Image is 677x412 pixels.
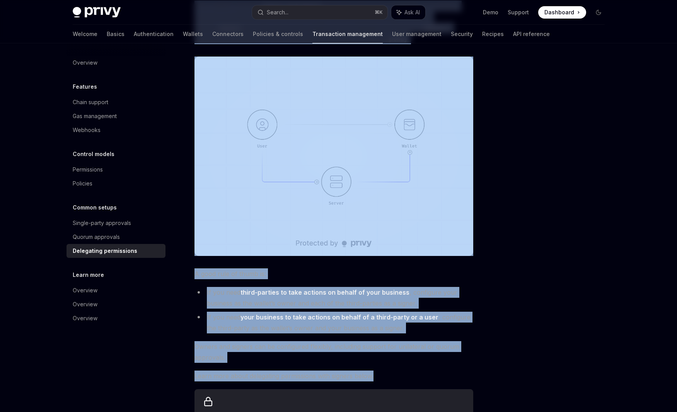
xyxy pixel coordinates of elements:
[73,7,121,18] img: dark logo
[67,95,165,109] a: Chain support
[73,203,117,212] h5: Common setups
[73,314,97,323] div: Overview
[482,25,504,43] a: Recipes
[73,179,92,188] div: Policies
[67,283,165,297] a: Overview
[392,25,442,43] a: User management
[73,25,97,43] a: Welcome
[312,25,383,43] a: Transaction management
[67,311,165,325] a: Overview
[67,230,165,244] a: Quorum approvals
[513,25,550,43] a: API reference
[73,270,104,280] h5: Learn more
[592,6,605,19] button: Toggle dark mode
[67,297,165,311] a: Overview
[508,9,529,16] a: Support
[67,123,165,137] a: Webhooks
[73,82,97,91] h5: Features
[73,165,103,174] div: Permissions
[134,25,174,43] a: Authentication
[194,287,473,309] li: If you need , configure your business as the wallet’s owner and each of the third-parties as a si...
[73,58,97,67] div: Overview
[73,218,131,228] div: Single-party approvals
[375,9,383,15] span: ⌘ K
[73,232,120,242] div: Quorum approvals
[194,312,473,333] li: If you need , configure the third-party as the wallet’s owner and your business as a signer.
[73,125,101,135] div: Webhooks
[194,341,473,363] span: Owners and signers can be configured flexibly, including support for unilateral or quorum approvals.
[67,177,165,191] a: Policies
[67,109,165,123] a: Gas management
[253,25,303,43] a: Policies & controls
[240,288,409,296] strong: third-parties to take actions on behalf of your business
[212,25,244,43] a: Connectors
[240,313,438,321] strong: your business to take actions on behalf of a third-party or a user
[194,371,473,381] span: Learn more about delegating permissions with signers below.
[538,6,586,19] a: Dashboard
[67,244,165,258] a: Delegating permissions
[67,216,165,230] a: Single-party approvals
[252,5,387,19] button: Search...⌘K
[183,25,203,43] a: Wallets
[194,268,473,279] span: A good rule of thumb is:
[451,25,473,43] a: Security
[107,25,124,43] a: Basics
[73,246,137,256] div: Delegating permissions
[544,9,574,16] span: Dashboard
[483,9,498,16] a: Demo
[267,8,288,17] div: Search...
[73,112,117,121] div: Gas management
[73,149,114,159] h5: Control models
[67,56,165,70] a: Overview
[73,98,108,107] div: Chain support
[391,5,425,19] button: Ask AI
[73,286,97,295] div: Overview
[67,163,165,177] a: Permissions
[194,57,473,256] img: delegate
[73,300,97,309] div: Overview
[404,9,420,16] span: Ask AI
